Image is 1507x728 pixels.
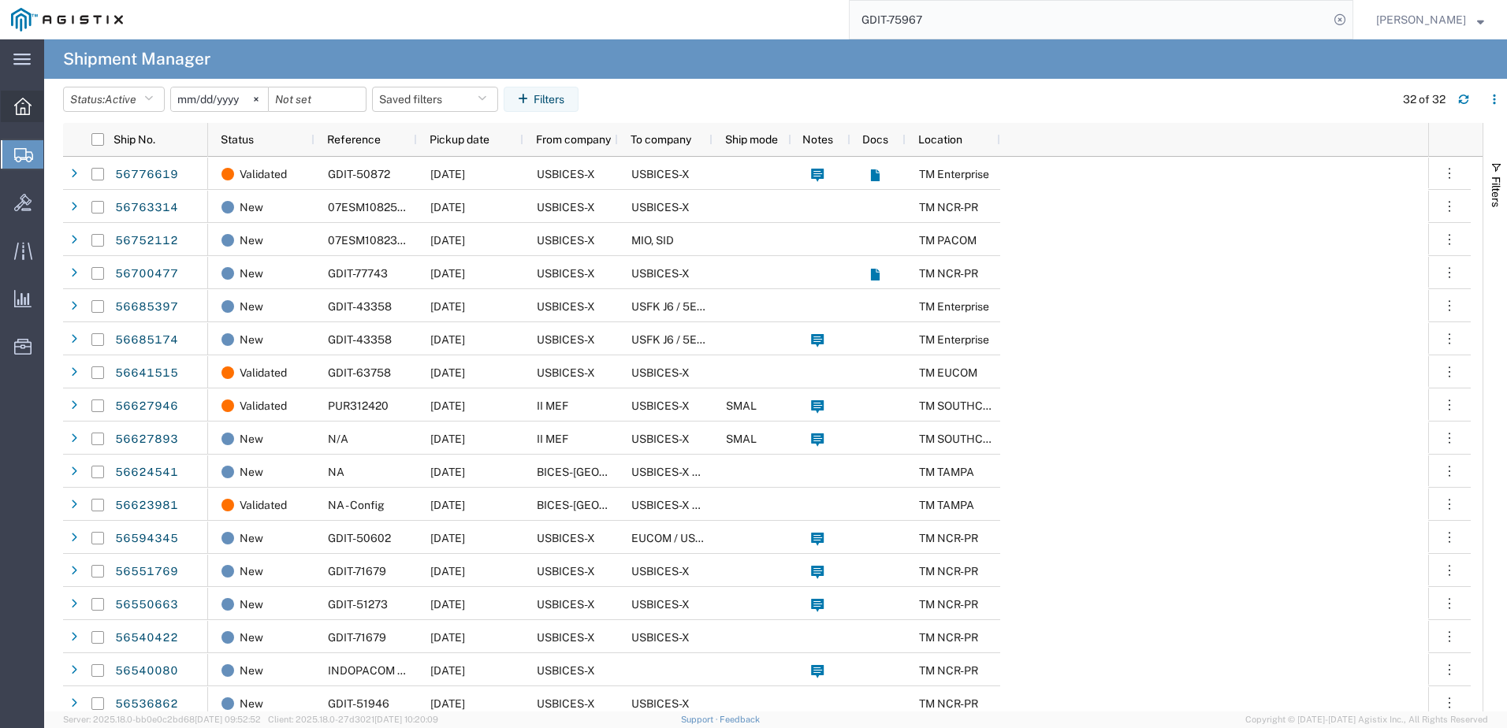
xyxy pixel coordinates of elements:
[328,333,392,346] span: GDIT-43358
[430,598,465,611] span: 08/20/2025
[430,133,489,146] span: Pickup date
[328,399,389,412] span: PUR312420
[631,201,690,214] span: USBICES-X
[918,133,962,146] span: Location
[537,466,686,478] span: BICES-TAMPA
[221,133,254,146] span: Status
[631,466,738,478] span: USBICES-X Logistics
[240,389,287,422] span: Validated
[430,664,465,677] span: 08/22/2025
[1403,91,1446,108] div: 32 of 32
[240,356,287,389] span: Validated
[919,631,978,644] span: TM NCR-PR
[328,532,391,544] span: GDIT-50602
[537,433,568,445] span: II MEF
[537,201,595,214] span: USBICES-X
[105,93,136,106] span: Active
[240,555,263,588] span: New
[919,565,978,578] span: TM NCR-PR
[328,499,385,511] span: NA - Config
[114,162,179,188] a: 56776619
[430,300,465,313] span: 09/02/2025
[430,433,465,445] span: 08/27/2025
[537,300,595,313] span: USBICES-X
[430,532,465,544] span: 09/04/2025
[631,300,761,313] span: USFK J6 / 5EK325 KOAM
[328,631,386,644] span: GDIT-71679
[328,565,386,578] span: GDIT-71679
[114,328,179,353] a: 56685174
[63,39,210,79] h4: Shipment Manager
[1245,713,1488,726] span: Copyright © [DATE]-[DATE] Agistix Inc., All Rights Reserved
[919,168,989,180] span: TM Enterprise
[240,257,263,290] span: New
[862,133,888,146] span: Docs
[240,488,287,522] span: Validated
[537,631,595,644] span: USBICES-X
[720,715,760,724] a: Feedback
[114,493,179,518] a: 56623981
[114,262,179,287] a: 56700477
[114,559,179,585] a: 56551769
[537,664,595,677] span: USBICES-X
[114,526,179,552] a: 56594345
[850,1,1329,39] input: Search for shipment number, reference number
[537,532,595,544] span: USBICES-X
[328,267,388,280] span: GDIT-77743
[631,399,690,412] span: USBICES-X
[328,466,344,478] span: NA
[268,715,438,724] span: Client: 2025.18.0-27d3021
[1375,10,1485,29] button: [PERSON_NAME]
[631,168,690,180] span: USBICES-X
[919,234,977,247] span: TM PACOM
[919,532,978,544] span: TM NCR-PR
[681,715,720,724] a: Support
[919,664,978,677] span: TM NCR-PR
[328,433,348,445] span: N/A
[537,499,686,511] span: BICES-TAMPA
[430,267,465,280] span: 09/09/2025
[919,466,974,478] span: TM TAMPA
[537,168,595,180] span: USBICES-X
[430,234,465,247] span: 09/10/2025
[430,333,465,346] span: 09/02/2025
[328,300,392,313] span: GDIT-43358
[240,422,263,455] span: New
[631,267,690,280] span: USBICES-X
[919,499,974,511] span: TM TAMPA
[537,267,595,280] span: USBICES-X
[374,715,438,724] span: [DATE] 10:20:09
[240,158,287,191] span: Validated
[63,715,261,724] span: Server: 2025.18.0-bb0e0c2bd68
[919,598,978,611] span: TM NCR-PR
[631,433,690,445] span: USBICES-X
[1490,176,1502,207] span: Filters
[919,697,978,710] span: TM NCR-PR
[328,697,389,710] span: GDIT-51946
[537,565,595,578] span: USBICES-X
[114,427,179,452] a: 56627893
[114,460,179,485] a: 56624541
[430,565,465,578] span: 08/20/2025
[114,592,179,618] a: 56550663
[919,366,977,379] span: TM EUCOM
[537,333,595,346] span: USBICES-X
[328,168,390,180] span: GDIT-50872
[726,399,757,412] span: SMAL
[631,234,674,247] span: MIO, SID
[631,631,690,644] span: USBICES-X
[195,715,261,724] span: [DATE] 09:52:52
[430,466,465,478] span: 08/27/2025
[430,499,465,511] span: 08/27/2025
[802,133,833,146] span: Notes
[537,234,595,247] span: USBICES-X
[328,234,411,247] span: 07ESM1082328
[114,361,179,386] a: 56641515
[328,598,388,611] span: GDIT-51273
[114,692,179,717] a: 56536862
[919,433,1000,445] span: TM SOUTHCOM
[631,697,690,710] span: USBICES-X
[328,366,391,379] span: GDIT-63758
[536,133,611,146] span: From company
[114,295,179,320] a: 56685397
